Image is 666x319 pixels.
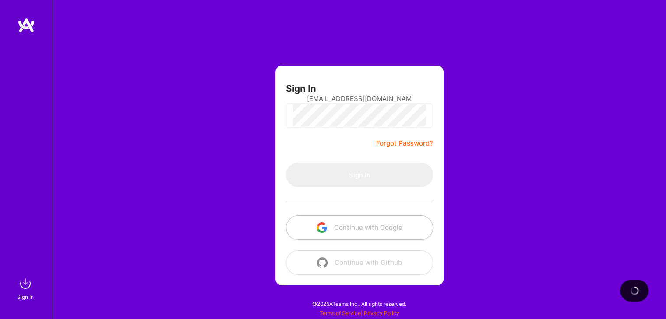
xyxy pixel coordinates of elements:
[286,163,433,187] button: Sign In
[364,310,399,316] a: Privacy Policy
[320,310,361,316] a: Terms of Service
[376,138,433,149] a: Forgot Password?
[17,292,34,302] div: Sign In
[286,83,316,94] h3: Sign In
[317,222,327,233] img: icon
[630,286,639,295] img: loading
[17,275,34,292] img: sign in
[317,257,328,268] img: icon
[53,293,666,315] div: © 2025 ATeams Inc., All rights reserved.
[307,87,412,110] input: Email...
[286,250,433,275] button: Continue with Github
[320,310,399,316] span: |
[18,275,34,302] a: sign inSign In
[18,17,35,33] img: logo
[286,215,433,240] button: Continue with Google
